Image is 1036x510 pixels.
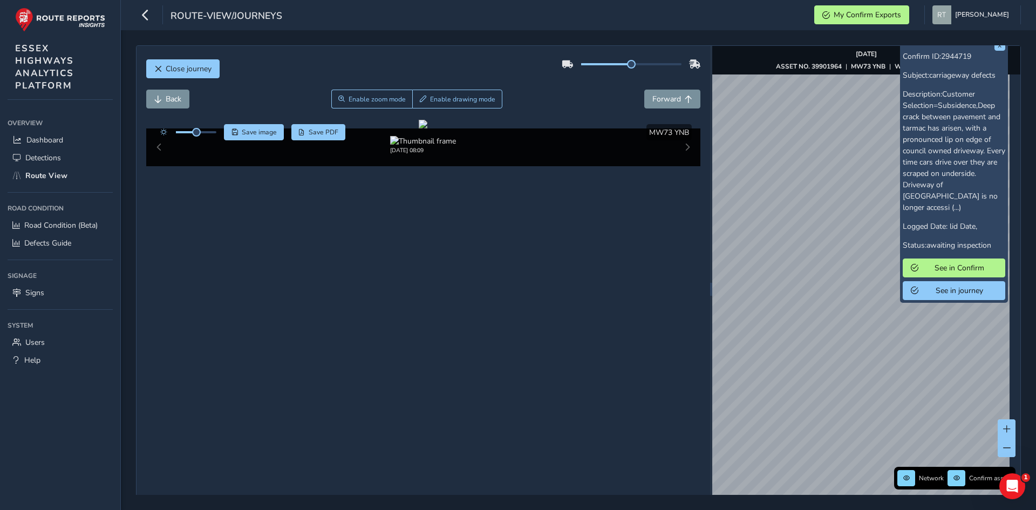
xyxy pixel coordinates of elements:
[8,234,113,252] a: Defects Guide
[856,50,877,58] strong: [DATE]
[166,94,181,104] span: Back
[166,64,212,74] span: Close journey
[652,94,681,104] span: Forward
[25,337,45,348] span: Users
[24,238,71,248] span: Defects Guide
[25,153,61,163] span: Detections
[26,135,63,145] span: Dashboard
[1021,473,1030,482] span: 1
[309,128,338,137] span: Save PDF
[851,62,885,71] strong: MW73 YNB
[8,334,113,351] a: Users
[8,216,113,234] a: Road Condition (Beta)
[291,124,346,140] button: PDF
[430,95,495,104] span: Enable drawing mode
[969,474,1012,482] span: Confirm assets
[814,5,909,24] button: My Confirm Exports
[950,221,977,232] span: lid Date,
[903,51,1005,62] p: Confirm ID:
[331,90,413,108] button: Zoom
[25,171,67,181] span: Route View
[146,59,220,78] button: Close journey
[25,288,44,298] span: Signs
[242,128,277,137] span: Save image
[8,131,113,149] a: Dashboard
[8,149,113,167] a: Detections
[994,40,1005,51] button: x
[903,221,1005,232] p: Logged Date:
[412,90,502,108] button: Draw
[644,90,700,108] button: Forward
[8,115,113,131] div: Overview
[776,62,956,71] div: | |
[932,5,1013,24] button: [PERSON_NAME]
[8,167,113,185] a: Route View
[903,70,1005,81] p: Subject:
[8,284,113,302] a: Signs
[8,200,113,216] div: Road Condition
[8,268,113,284] div: Signage
[15,8,105,32] img: rr logo
[895,62,956,71] strong: WALDEGRAVE WAY
[903,89,1005,213] p: Description:
[649,127,689,138] span: MW73 YNB
[932,5,951,24] img: diamond-layout
[24,355,40,365] span: Help
[903,89,1005,213] span: Customer Selection=Subsidence,Deep crack between pavement and tarmac has arisen, with a pronounce...
[776,62,842,71] strong: ASSET NO. 39901964
[999,473,1025,499] iframe: Intercom live chat
[929,70,996,80] span: carriageway defects
[8,351,113,369] a: Help
[926,240,991,250] span: awaiting inspection
[834,10,901,20] span: My Confirm Exports
[349,95,406,104] span: Enable zoom mode
[922,285,997,296] span: See in journey
[8,317,113,334] div: System
[390,146,456,154] div: [DATE] 08:09
[224,124,284,140] button: Save
[903,259,1005,277] button: See in Confirm
[390,136,456,146] img: Thumbnail frame
[903,281,1005,300] button: See in journey
[922,263,997,273] span: See in Confirm
[146,90,189,108] button: Back
[955,5,1009,24] span: [PERSON_NAME]
[941,51,971,62] span: 2944719
[171,9,282,24] span: route-view/journeys
[903,240,1005,251] p: Status:
[919,474,944,482] span: Network
[24,220,98,230] span: Road Condition (Beta)
[15,42,74,92] span: ESSEX HIGHWAYS ANALYTICS PLATFORM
